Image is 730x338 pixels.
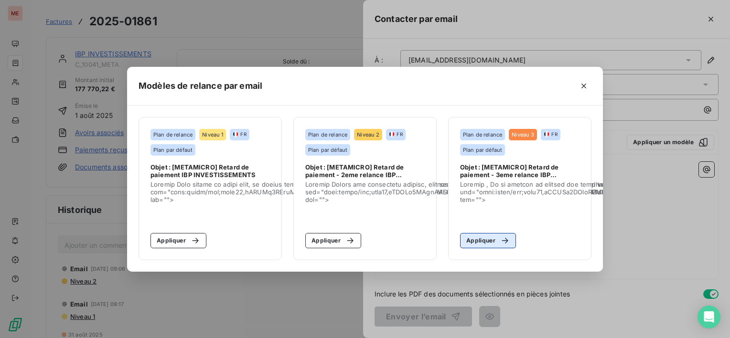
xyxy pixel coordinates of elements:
[139,79,262,93] h5: Modèles de relance par email
[233,131,246,137] div: FR
[150,163,270,179] span: Objet : [METAMICRO] Retard de paiement IBP INVESTISSEMENTS
[202,132,223,137] span: Niveau 1
[512,132,534,137] span: Niveau 3
[460,163,580,179] span: Objet : [METAMICRO] Retard de paiement - 3eme relance IBP INVESTISSEMENTS
[544,131,557,137] div: FR
[305,233,361,248] button: Appliquer
[460,233,516,248] button: Appliquer
[698,306,720,328] div: Open Intercom Messenger
[463,147,502,153] span: Plan par défaut
[308,132,347,137] span: Plan de relance
[153,147,193,153] span: Plan par défaut
[463,132,502,137] span: Plan de relance
[308,147,347,153] span: Plan par défaut
[150,233,206,248] button: Appliquer
[389,131,402,137] div: FR
[305,163,425,179] span: Objet : [METAMICRO] Retard de paiement - 2eme relance IBP INVESTISSEMENTS
[357,132,379,137] span: Niveau 2
[153,132,193,137] span: Plan de relance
